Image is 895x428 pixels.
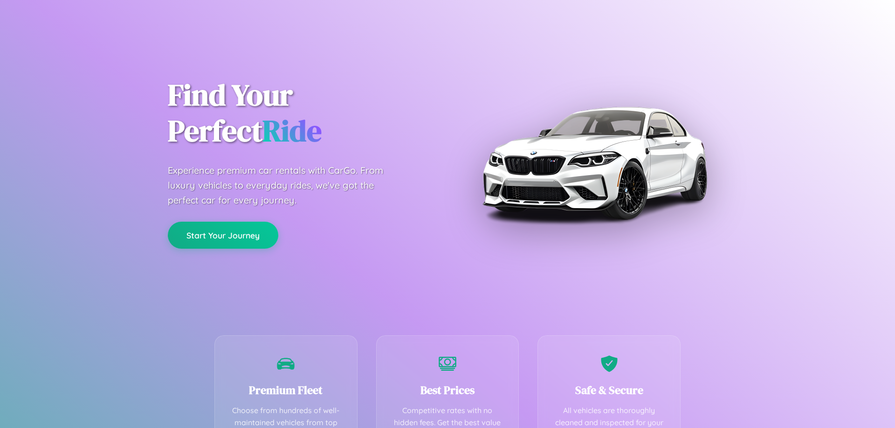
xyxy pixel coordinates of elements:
[168,222,278,249] button: Start Your Journey
[552,382,666,398] h3: Safe & Secure
[478,47,711,279] img: Premium BMW car rental vehicle
[168,163,401,208] p: Experience premium car rentals with CarGo. From luxury vehicles to everyday rides, we've got the ...
[391,382,505,398] h3: Best Prices
[262,110,322,151] span: Ride
[168,77,434,149] h1: Find Your Perfect
[229,382,343,398] h3: Premium Fleet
